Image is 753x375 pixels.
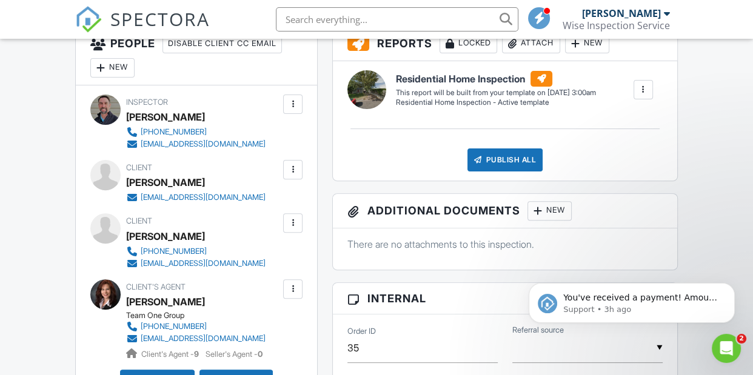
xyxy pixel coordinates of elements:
[440,34,497,53] div: Locked
[162,34,282,53] div: Disable Client CC Email
[75,6,102,33] img: The Best Home Inspection Software - Spectora
[141,350,201,359] span: Client's Agent -
[194,350,199,359] strong: 9
[737,334,746,343] span: 2
[712,334,741,363] iframe: Intercom live chat
[396,88,596,98] div: This report will be built from your template on [DATE] 3:00am
[126,293,205,311] a: [PERSON_NAME]
[333,283,677,314] h3: Internal
[126,108,205,126] div: [PERSON_NAME]
[563,19,670,32] div: Wise Inspection Service
[141,193,266,202] div: [EMAIL_ADDRESS][DOMAIN_NAME]
[76,27,317,85] h3: People
[126,126,266,138] a: [PHONE_NUMBER]
[141,247,207,256] div: [PHONE_NUMBER]
[126,282,186,291] span: Client's Agent
[467,148,543,171] div: Publish All
[126,245,266,257] a: [PHONE_NUMBER]
[333,194,677,228] h3: Additional Documents
[126,173,205,191] div: [PERSON_NAME]
[126,311,275,320] div: Team One Group
[582,7,661,19] div: [PERSON_NAME]
[126,320,266,333] a: [PHONE_NUMBER]
[90,58,135,78] div: New
[141,139,266,149] div: [EMAIL_ADDRESS][DOMAIN_NAME]
[333,27,677,61] h3: Reports
[126,257,266,270] a: [EMAIL_ADDRESS][DOMAIN_NAME]
[347,326,376,337] label: Order ID
[141,127,207,137] div: [PHONE_NUMBER]
[126,216,152,225] span: Client
[347,237,663,251] p: There are no attachments to this inspection.
[565,34,609,53] div: New
[110,6,210,32] span: SPECTORA
[126,191,266,204] a: [EMAIL_ADDRESS][DOMAIN_NAME]
[258,350,263,359] strong: 0
[75,16,210,42] a: SPECTORA
[276,7,518,32] input: Search everything...
[527,201,572,221] div: New
[510,257,753,342] iframe: Intercom notifications message
[502,34,560,53] div: Attach
[126,98,168,107] span: Inspector
[126,138,266,150] a: [EMAIL_ADDRESS][DOMAIN_NAME]
[126,163,152,172] span: Client
[141,322,207,331] div: [PHONE_NUMBER]
[126,227,205,245] div: [PERSON_NAME]
[206,350,263,359] span: Seller's Agent -
[141,259,266,268] div: [EMAIL_ADDRESS][DOMAIN_NAME]
[396,71,596,87] h6: Residential Home Inspection
[126,333,266,345] a: [EMAIL_ADDRESS][DOMAIN_NAME]
[141,334,266,343] div: [EMAIL_ADDRESS][DOMAIN_NAME]
[396,98,596,108] div: Residential Home Inspection - Active template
